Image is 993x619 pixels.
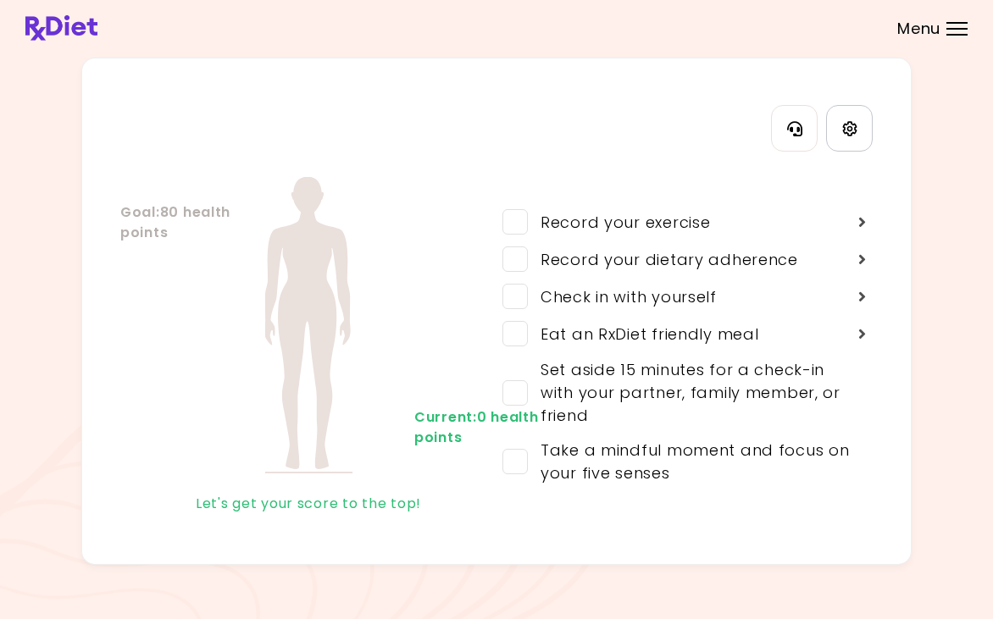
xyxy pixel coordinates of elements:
div: Check in with yourself [528,285,717,308]
div: Record your dietary adherence [528,248,798,271]
div: Current : 0 health points [414,407,482,448]
div: Record your exercise [528,211,710,234]
div: Set aside 15 minutes for a check-in with your partner, family member, or friend [528,358,852,427]
span: Menu [897,21,940,36]
img: RxDiet [25,15,97,41]
div: Take a mindful moment and focus on your five senses [528,439,852,484]
div: Let's get your score to the top! [120,490,496,517]
a: Settings [826,105,873,152]
div: Goal : 80 health points [120,202,188,243]
div: Eat an RxDiet friendly meal [528,323,758,345]
button: Contact Information [771,105,818,152]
